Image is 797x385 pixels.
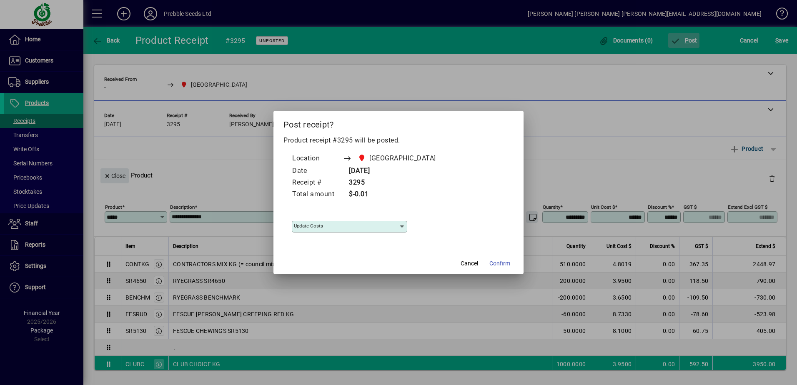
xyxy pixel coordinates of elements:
span: Confirm [489,259,510,268]
td: [DATE] [343,165,452,177]
button: Cancel [456,256,483,271]
td: Date [292,165,343,177]
p: Product receipt #3295 will be posted. [283,135,514,145]
td: 3295 [343,177,452,189]
td: Location [292,152,343,165]
td: $-0.01 [343,189,452,200]
mat-label: Update costs [294,223,323,229]
button: Confirm [486,256,514,271]
span: PALMERSTON NORTH [356,152,439,164]
td: Total amount [292,189,343,200]
td: Receipt # [292,177,343,189]
h2: Post receipt? [273,111,524,135]
span: [GEOGRAPHIC_DATA] [369,153,436,163]
span: Cancel [461,259,478,268]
